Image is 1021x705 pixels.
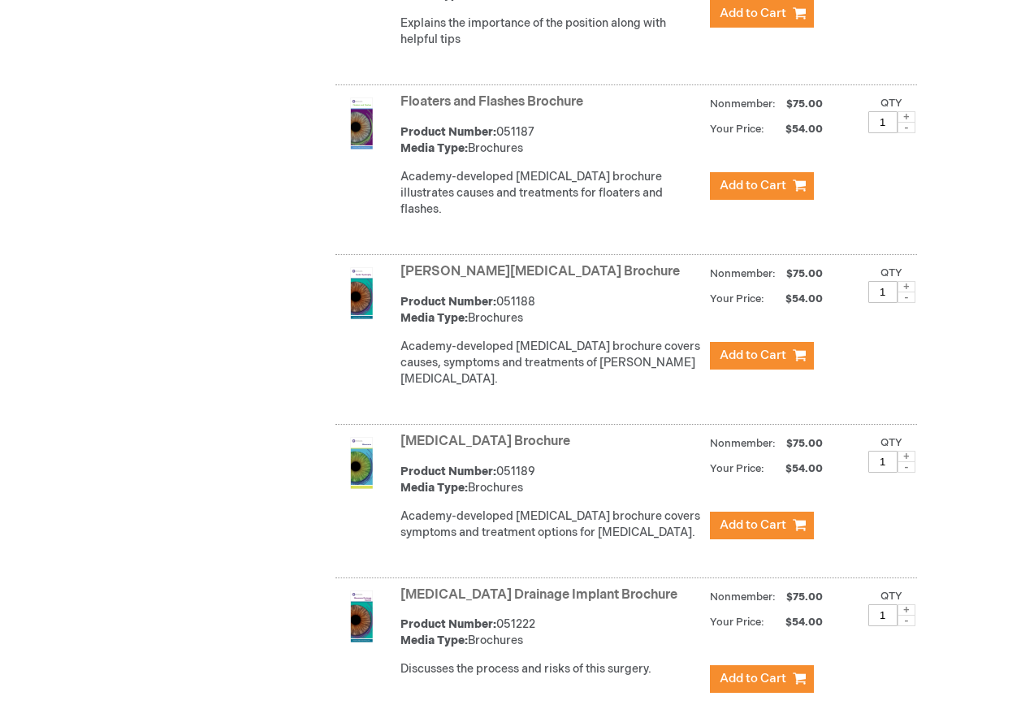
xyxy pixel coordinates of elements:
div: Academy-developed [MEDICAL_DATA] brochure covers causes, symptoms and treatments of [PERSON_NAME]... [400,339,702,387]
div: Academy-developed [MEDICAL_DATA] brochure illustrates causes and treatments for floaters and flas... [400,169,702,218]
a: [MEDICAL_DATA] Brochure [400,434,570,449]
strong: Your Price: [710,123,764,136]
strong: Nonmember: [710,94,776,115]
strong: Nonmember: [710,264,776,284]
label: Qty [880,97,902,110]
strong: Product Number: [400,465,496,478]
button: Add to Cart [710,665,814,693]
strong: Nonmember: [710,434,776,454]
div: Academy-developed [MEDICAL_DATA] brochure covers symptoms and treatment options for [MEDICAL_DATA]. [400,508,702,541]
div: Explains the importance of the position along with helpful tips [400,15,702,48]
strong: Product Number: [400,617,496,631]
span: Add to Cart [720,178,786,193]
strong: Your Price: [710,462,764,475]
a: Floaters and Flashes Brochure [400,94,583,110]
strong: Your Price: [710,616,764,629]
span: $75.00 [784,437,825,450]
button: Add to Cart [710,172,814,200]
strong: Product Number: [400,295,496,309]
img: Glaucoma Brochure [335,437,387,489]
div: 051222 Brochures [400,616,702,649]
span: $75.00 [784,590,825,603]
button: Add to Cart [710,342,814,370]
span: $75.00 [784,267,825,280]
strong: Nonmember: [710,587,776,608]
img: Fuchs' Dystrophy Brochure [335,267,387,319]
a: [MEDICAL_DATA] Drainage Implant Brochure [400,587,677,603]
strong: Media Type: [400,481,468,495]
div: 051188 Brochures [400,294,702,327]
div: 051187 Brochures [400,124,702,157]
label: Qty [880,436,902,449]
span: Add to Cart [720,517,786,533]
img: Glaucoma Drainage Implant Brochure [335,590,387,642]
input: Qty [868,604,898,626]
span: Add to Cart [720,6,786,21]
div: 051189 Brochures [400,464,702,496]
strong: Your Price: [710,292,764,305]
span: Add to Cart [720,671,786,686]
input: Qty [868,281,898,303]
input: Qty [868,451,898,473]
span: $54.00 [767,616,825,629]
label: Qty [880,590,902,603]
label: Qty [880,266,902,279]
strong: Media Type: [400,634,468,647]
span: $54.00 [767,123,825,136]
span: $54.00 [767,292,825,305]
button: Add to Cart [710,512,814,539]
strong: Media Type: [400,311,468,325]
strong: Product Number: [400,125,496,139]
p: Discusses the process and risks of this surgery. [400,661,702,677]
img: Floaters and Flashes Brochure [335,97,387,149]
strong: Media Type: [400,141,468,155]
span: $75.00 [784,97,825,110]
span: Add to Cart [720,348,786,363]
input: Qty [868,111,898,133]
span: $54.00 [767,462,825,475]
a: [PERSON_NAME][MEDICAL_DATA] Brochure [400,264,680,279]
